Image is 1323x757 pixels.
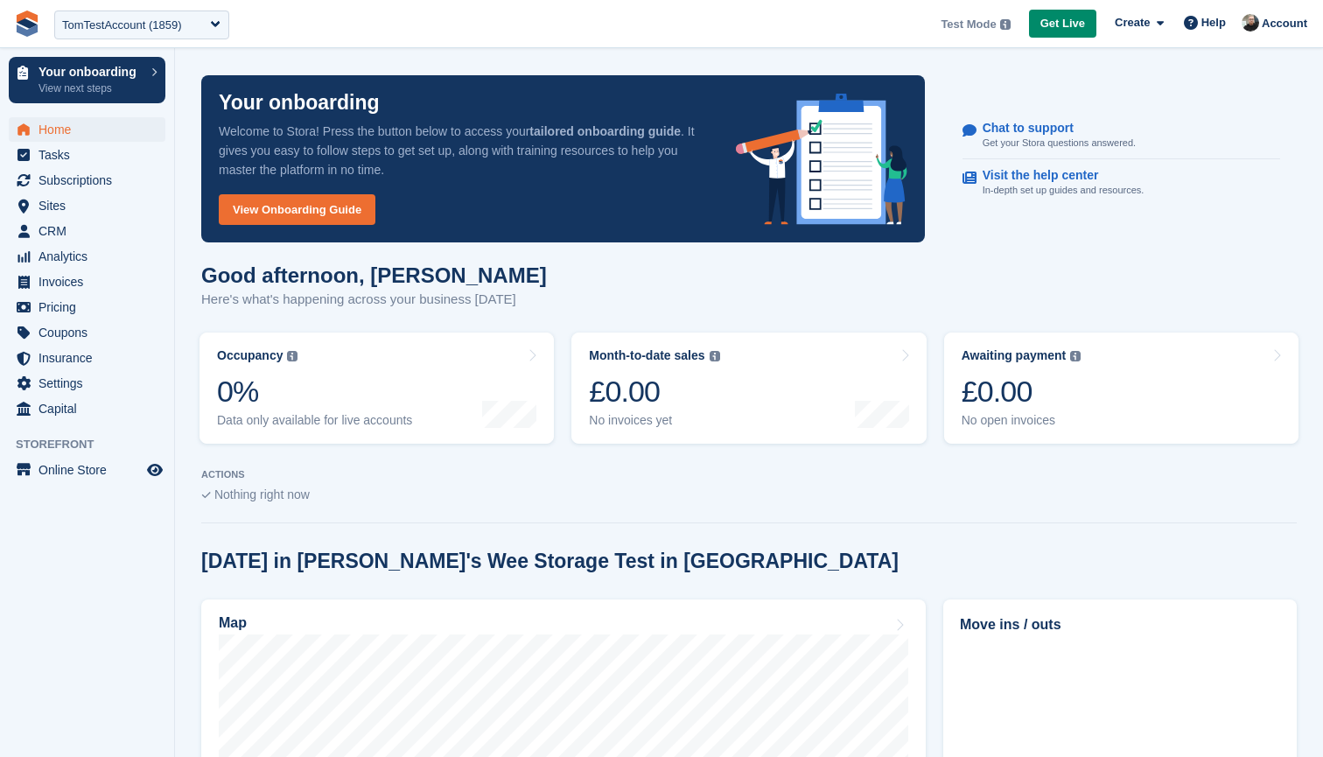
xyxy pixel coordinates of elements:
a: View Onboarding Guide [219,194,375,225]
div: TomTestAccount (1859) [62,17,182,34]
a: Your onboarding View next steps [9,57,165,103]
img: stora-icon-8386f47178a22dfd0bd8f6a31ec36ba5ce8667c1dd55bd0f319d3a0aa187defe.svg [14,11,40,37]
a: menu [9,219,165,243]
span: Coupons [38,320,143,345]
a: menu [9,244,165,269]
p: Your onboarding [38,66,143,78]
span: Test Mode [941,16,996,33]
img: onboarding-info-6c161a55d2c0e0a8cae90662b2fe09162a5109e8cc188191df67fb4f79e88e88.svg [736,94,907,225]
a: menu [9,458,165,482]
div: Occupancy [217,348,283,363]
span: Account [1262,15,1307,32]
span: Nothing right now [214,487,310,501]
span: Insurance [38,346,143,370]
span: Capital [38,396,143,421]
img: icon-info-grey-7440780725fd019a000dd9b08b2336e03edf1995a4989e88bcd33f0948082b44.svg [1000,19,1011,30]
a: Get Live [1029,10,1096,39]
span: Subscriptions [38,168,143,193]
a: menu [9,193,165,218]
a: menu [9,371,165,396]
span: Pricing [38,295,143,319]
span: Storefront [16,436,174,453]
a: menu [9,295,165,319]
p: In-depth set up guides and resources. [983,183,1144,198]
a: Month-to-date sales £0.00 No invoices yet [571,333,926,444]
p: Get your Stora questions answered. [983,136,1136,151]
div: £0.00 [589,374,719,410]
p: Visit the help center [983,168,1130,183]
div: No invoices yet [589,413,719,428]
span: Online Store [38,458,143,482]
p: ACTIONS [201,469,1297,480]
img: icon-info-grey-7440780725fd019a000dd9b08b2336e03edf1995a4989e88bcd33f0948082b44.svg [287,351,297,361]
p: Your onboarding [219,93,380,113]
span: Tasks [38,143,143,167]
span: Help [1201,14,1226,32]
p: View next steps [38,81,143,96]
span: Get Live [1040,15,1085,32]
span: Home [38,117,143,142]
a: Occupancy 0% Data only available for live accounts [199,333,554,444]
h2: Move ins / outs [960,614,1280,635]
img: blank_slate_check_icon-ba018cac091ee9be17c0a81a6c232d5eb81de652e7a59be601be346b1b6ddf79.svg [201,492,211,499]
a: menu [9,320,165,345]
p: Chat to support [983,121,1122,136]
a: Chat to support Get your Stora questions answered. [962,112,1280,160]
a: menu [9,346,165,370]
strong: tailored onboarding guide [529,124,681,138]
img: Tom Huddleston [1242,14,1259,32]
a: menu [9,143,165,167]
div: Data only available for live accounts [217,413,412,428]
a: menu [9,396,165,421]
img: icon-info-grey-7440780725fd019a000dd9b08b2336e03edf1995a4989e88bcd33f0948082b44.svg [710,351,720,361]
h2: [DATE] in [PERSON_NAME]'s Wee Storage Test in [GEOGRAPHIC_DATA] [201,550,899,573]
h1: Good afternoon, [PERSON_NAME] [201,263,547,287]
span: Sites [38,193,143,218]
a: Visit the help center In-depth set up guides and resources. [962,159,1280,207]
div: Awaiting payment [962,348,1067,363]
span: Analytics [38,244,143,269]
p: Welcome to Stora! Press the button below to access your . It gives you easy to follow steps to ge... [219,122,708,179]
div: No open invoices [962,413,1081,428]
h2: Map [219,615,247,631]
a: Preview store [144,459,165,480]
span: Settings [38,371,143,396]
div: £0.00 [962,374,1081,410]
div: Month-to-date sales [589,348,704,363]
span: Create [1115,14,1150,32]
span: CRM [38,219,143,243]
div: 0% [217,374,412,410]
a: menu [9,168,165,193]
span: Invoices [38,270,143,294]
img: icon-info-grey-7440780725fd019a000dd9b08b2336e03edf1995a4989e88bcd33f0948082b44.svg [1070,351,1081,361]
a: menu [9,270,165,294]
a: menu [9,117,165,142]
p: Here's what's happening across your business [DATE] [201,290,547,310]
a: Awaiting payment £0.00 No open invoices [944,333,1298,444]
